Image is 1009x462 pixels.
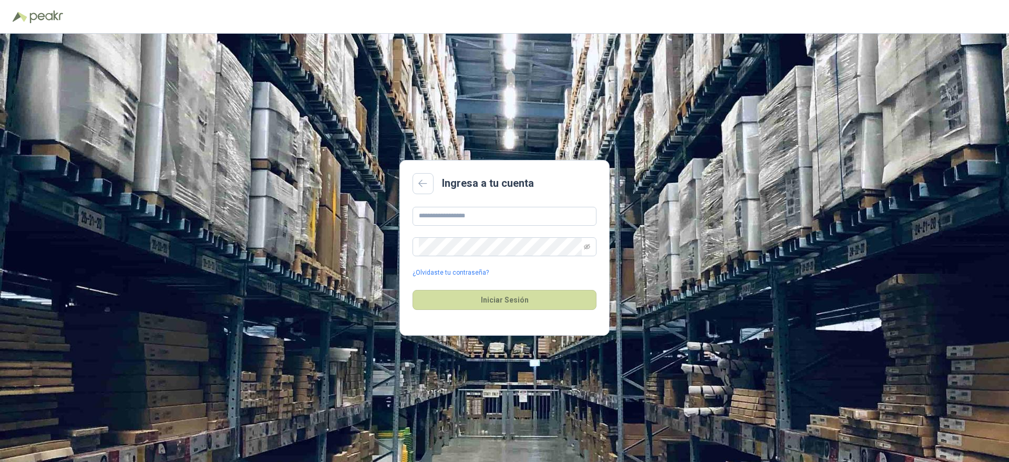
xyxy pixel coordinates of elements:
img: Peakr [29,11,63,23]
span: eye-invisible [584,244,590,250]
button: Iniciar Sesión [413,290,596,310]
img: Logo [13,12,27,22]
a: ¿Olvidaste tu contraseña? [413,268,489,278]
h2: Ingresa a tu cuenta [442,175,534,192]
